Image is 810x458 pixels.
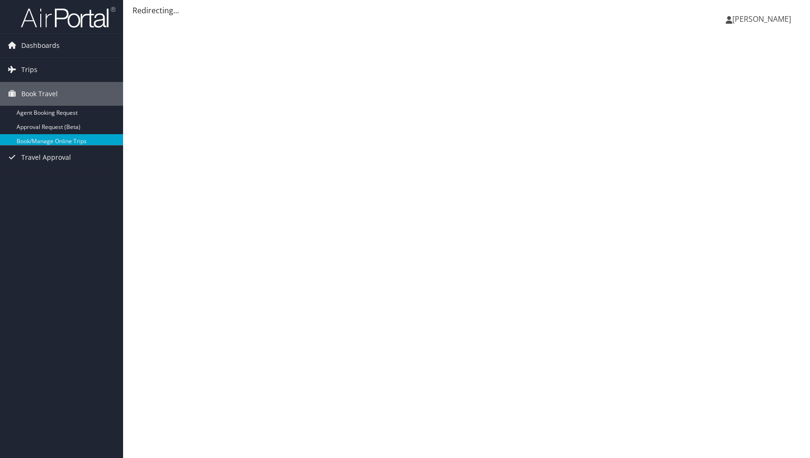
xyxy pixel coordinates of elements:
img: airportal-logo.png [21,6,116,28]
span: Book Travel [21,82,58,106]
span: Travel Approval [21,146,71,169]
a: [PERSON_NAME] [726,5,801,33]
span: Trips [21,58,37,82]
div: Redirecting... [133,5,801,16]
span: Dashboards [21,34,60,57]
span: [PERSON_NAME] [732,14,791,24]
